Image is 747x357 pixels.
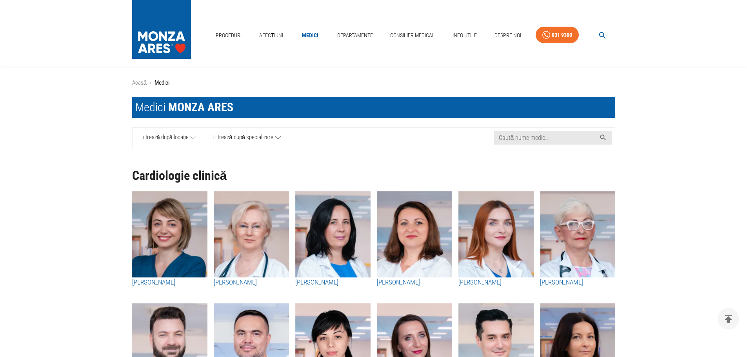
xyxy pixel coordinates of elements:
[132,277,207,288] a: [PERSON_NAME]
[387,27,438,43] a: Consilier Medical
[132,191,207,277] img: Dr. Silvia Deaconu
[718,308,739,330] button: delete
[491,27,524,43] a: Despre Noi
[213,133,273,143] span: Filtrează după specializare
[536,27,579,43] a: 031 9300
[140,133,189,143] span: Filtrează după locație
[552,30,572,40] div: 031 9300
[295,277,371,288] a: [PERSON_NAME]
[214,191,289,277] img: Dr. Dana Constantinescu
[377,191,452,277] img: Dr. Raluca Naidin
[540,277,615,288] a: [PERSON_NAME]
[132,78,615,87] nav: breadcrumb
[334,27,376,43] a: Departamente
[458,191,534,277] img: Dr. Irina Macovei Dorobanțu
[295,191,371,277] img: Dr. Alexandra Postu
[298,27,323,43] a: Medici
[132,169,615,183] h1: Cardiologie clinică
[133,128,205,148] a: Filtrează după locație
[168,100,233,114] span: MONZA ARES
[458,277,534,288] a: [PERSON_NAME]
[150,78,151,87] li: ›
[135,100,233,115] div: Medici
[132,79,147,86] a: Acasă
[214,277,289,288] a: [PERSON_NAME]
[256,27,287,43] a: Afecțiuni
[154,78,169,87] p: Medici
[204,128,289,148] a: Filtrează după specializare
[540,191,615,277] img: Dr. Mihaela Rugină
[377,277,452,288] a: [PERSON_NAME]
[213,27,245,43] a: Proceduri
[449,27,480,43] a: Info Utile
